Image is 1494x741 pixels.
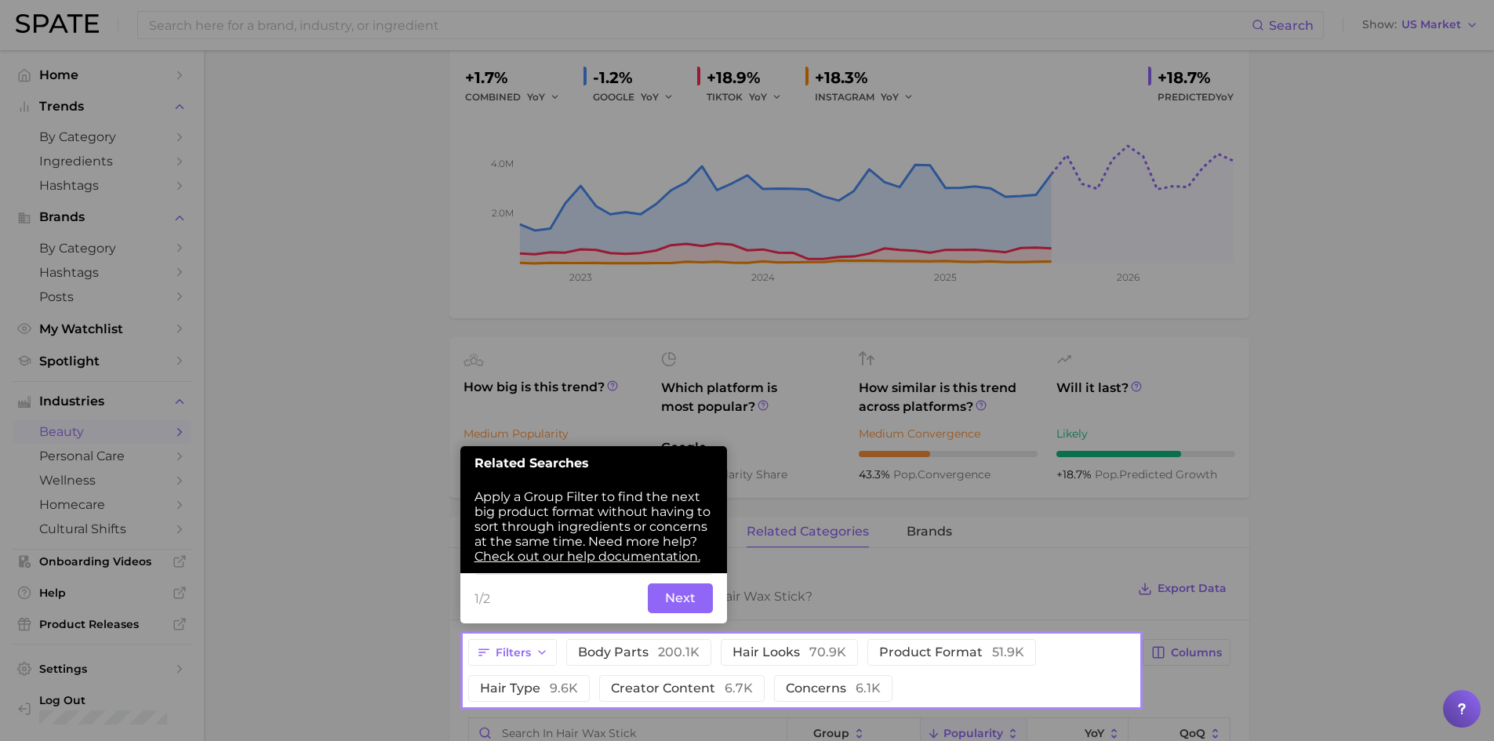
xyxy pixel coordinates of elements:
[786,682,881,695] span: concerns
[496,646,531,659] span: Filters
[879,646,1024,659] span: product format
[611,682,753,695] span: creator content
[480,682,578,695] span: hair type
[658,645,700,659] span: 200.1k
[732,646,846,659] span: hair looks
[578,646,700,659] span: body parts
[856,681,881,696] span: 6.1k
[550,681,578,696] span: 9.6k
[468,639,557,666] button: Filters
[992,645,1024,659] span: 51.9k
[809,645,846,659] span: 70.9k
[725,681,753,696] span: 6.7k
